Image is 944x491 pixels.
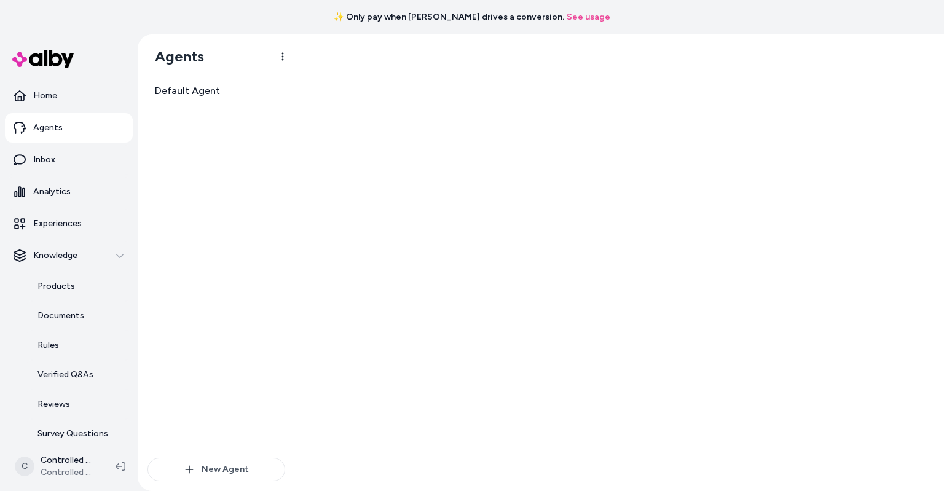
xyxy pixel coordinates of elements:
[5,209,133,238] a: Experiences
[25,272,133,301] a: Products
[37,280,75,293] p: Products
[15,457,34,476] span: C
[334,11,564,23] span: ✨ Only pay when [PERSON_NAME] drives a conversion.
[12,50,74,68] img: alby Logo
[155,84,220,98] span: Default Agent
[5,145,133,175] a: Inbox
[33,186,71,198] p: Analytics
[37,398,70,410] p: Reviews
[5,177,133,206] a: Analytics
[147,458,285,481] button: New Agent
[37,310,84,322] p: Documents
[37,369,93,381] p: Verified Q&As
[25,301,133,331] a: Documents
[33,218,82,230] p: Experiences
[37,339,59,352] p: Rules
[33,122,63,134] p: Agents
[41,466,96,479] span: Controlled Chaos
[25,390,133,419] a: Reviews
[5,81,133,111] a: Home
[145,47,204,66] h1: Agents
[25,419,133,449] a: Survey Questions
[41,454,96,466] p: Controlled Chaos Shopify
[25,360,133,390] a: Verified Q&As
[33,154,55,166] p: Inbox
[5,241,133,270] button: Knowledge
[37,428,108,440] p: Survey Questions
[33,249,77,262] p: Knowledge
[567,11,610,23] a: See usage
[33,90,57,102] p: Home
[25,331,133,360] a: Rules
[7,447,106,486] button: CControlled Chaos ShopifyControlled Chaos
[5,113,133,143] a: Agents
[147,79,285,103] a: Default Agent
